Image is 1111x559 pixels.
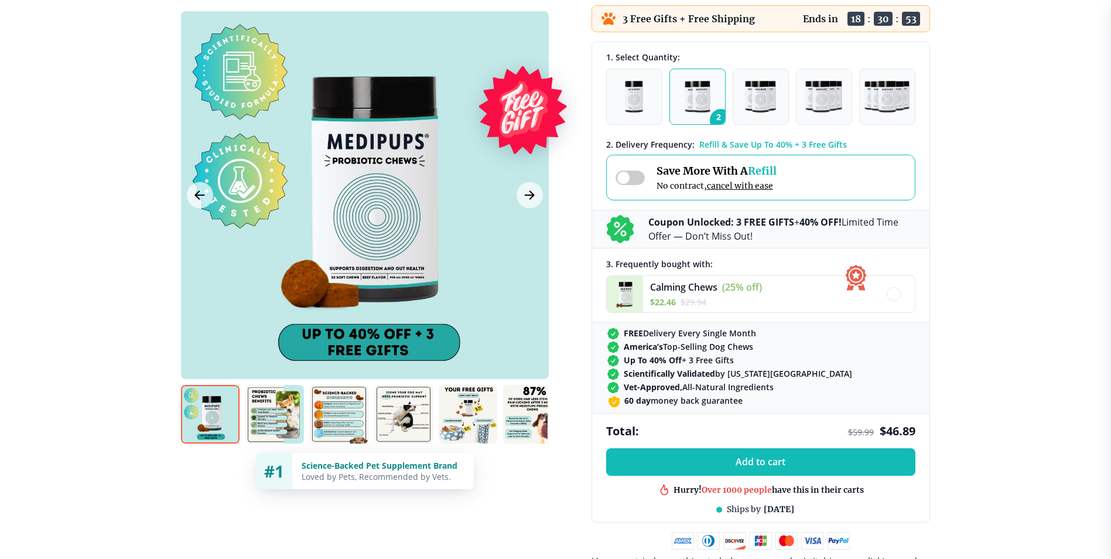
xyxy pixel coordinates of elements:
[702,483,772,493] span: Over 1000 people
[623,13,755,25] p: 3 Free Gifts + Free Shipping
[624,368,715,379] strong: Scientifically Validated
[672,532,850,550] img: payment methods
[803,13,838,25] p: Ends in
[301,460,464,471] div: Science-Backed Pet Supplement Brand
[685,81,710,113] img: Pack of 2 - Natural Dog Supplements
[606,258,713,270] span: 3 . Frequently bought with:
[669,69,726,125] button: 2
[681,296,706,308] span: $ 29.94
[624,355,734,366] span: + 3 Free Gifts
[902,12,920,26] span: 53
[310,385,368,444] img: Probiotic Dog Chews | Natural Dog Supplements
[867,13,871,25] span: :
[606,52,915,63] div: 1. Select Quantity:
[848,427,874,438] span: $ 59.99
[674,483,864,494] div: Hurry! have this in their carts
[374,385,433,444] img: Probiotic Dog Chews | Natural Dog Supplements
[874,12,893,26] span: 30
[245,385,304,444] img: Probiotic Dog Chews | Natural Dog Supplements
[624,341,663,352] strong: America’s
[657,180,777,191] span: No contract,
[650,281,717,294] span: Calming Chews
[517,182,543,209] button: Next Image
[736,456,785,468] span: Add to cart
[625,81,643,113] img: Pack of 1 - Natural Dog Supplements
[624,395,743,406] span: money back guarantee
[607,276,643,312] img: Calming Chews - Medipups
[624,341,753,352] span: Top-Selling Dog Chews
[864,81,910,113] img: Pack of 5 - Natural Dog Supplements
[710,109,732,131] span: 2
[699,139,847,150] span: Refill & Save Up To 40% + 3 Free Gifts
[503,385,562,444] img: Probiotic Dog Chews | Natural Dog Supplements
[805,81,842,113] img: Pack of 4 - Natural Dog Supplements
[264,460,283,482] span: #1
[606,139,695,150] span: 2 . Delivery Frequency:
[799,216,842,229] b: 40% OFF!
[657,164,777,178] span: Save More With A
[624,395,651,406] strong: 60 day
[727,504,761,514] span: Ships by
[181,385,240,444] img: Probiotic Dog Chews | Natural Dog Supplements
[301,471,464,482] div: Loved by Pets, Recommended by Vets.
[764,504,794,514] span: [DATE]
[895,13,899,25] span: :
[648,216,794,229] b: Coupon Unlocked: 3 FREE GIFTS
[722,281,762,294] span: (25% off)
[624,381,774,393] span: All-Natural Ingredients
[648,215,915,243] p: + Limited Time Offer — Don’t Miss Out!
[707,180,773,191] span: cancel with ease
[606,448,915,476] button: Add to cart
[650,296,676,308] span: $ 22.46
[624,328,756,339] span: Delivery Every Single Month
[847,12,864,26] span: 18
[748,164,777,178] span: Refill
[624,355,682,366] strong: Up To 40% Off
[606,423,639,439] span: Total:
[624,328,643,339] strong: FREE
[624,381,682,393] strong: Vet-Approved,
[439,385,497,444] img: Probiotic Dog Chews | Natural Dog Supplements
[880,423,915,439] span: $ 46.89
[624,368,852,379] span: by [US_STATE][GEOGRAPHIC_DATA]
[745,81,777,113] img: Pack of 3 - Natural Dog Supplements
[187,182,213,209] button: Previous Image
